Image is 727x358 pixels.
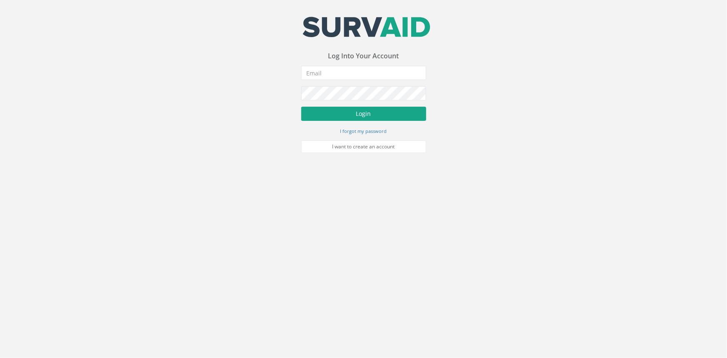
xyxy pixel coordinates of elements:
button: Login [301,107,426,121]
h3: Log Into Your Account [301,53,426,60]
a: I forgot my password [340,127,387,135]
a: I want to create an account [301,140,426,153]
input: Email [301,66,426,80]
small: I forgot my password [340,128,387,134]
